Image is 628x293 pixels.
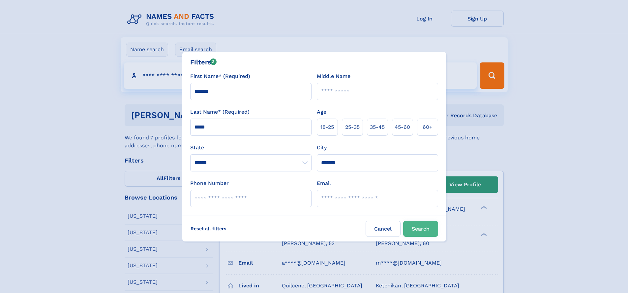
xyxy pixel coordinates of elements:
button: Search [403,221,438,237]
label: Email [317,179,331,187]
span: 18‑25 [320,123,334,131]
label: Age [317,108,326,116]
label: Middle Name [317,72,350,80]
label: Cancel [366,221,401,237]
label: Last Name* (Required) [190,108,250,116]
span: 25‑35 [345,123,360,131]
label: Phone Number [190,179,229,187]
div: Filters [190,57,217,67]
span: 60+ [423,123,433,131]
label: City [317,144,327,152]
span: 35‑45 [370,123,385,131]
label: State [190,144,312,152]
label: Reset all filters [186,221,231,237]
span: 45‑60 [395,123,410,131]
label: First Name* (Required) [190,72,250,80]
